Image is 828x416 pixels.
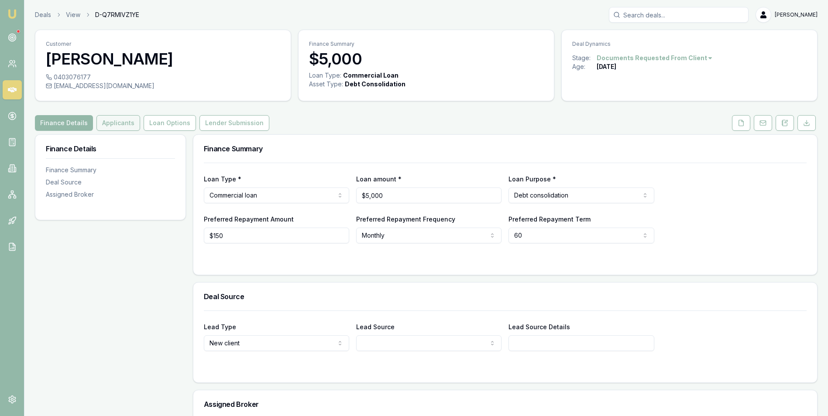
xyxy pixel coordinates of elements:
div: [EMAIL_ADDRESS][DOMAIN_NAME] [46,82,280,90]
button: Finance Details [35,115,93,131]
div: Loan Type: [309,71,341,80]
label: Preferred Repayment Amount [204,215,294,223]
p: Deal Dynamics [572,41,807,48]
input: $ [204,228,349,243]
div: Age: [572,62,597,71]
label: Loan Type * [204,175,241,183]
label: Lead Source Details [508,323,570,331]
label: Preferred Repayment Frequency [356,215,455,223]
span: [PERSON_NAME] [775,11,818,18]
label: Preferred Repayment Term [508,215,591,223]
button: Documents Requested From Client [597,54,713,62]
h3: Deal Source [204,293,807,300]
div: Stage: [572,54,597,62]
a: View [66,10,80,19]
label: Loan Purpose * [508,175,556,183]
div: Assigned Broker [46,190,175,199]
label: Lead Type [204,323,236,331]
a: Lender Submission [198,115,271,131]
button: Applicants [96,115,140,131]
h3: Finance Details [46,145,175,152]
h3: [PERSON_NAME] [46,50,280,68]
h3: $5,000 [309,50,543,68]
div: Debt Consolidation [345,80,405,89]
a: Finance Details [35,115,95,131]
p: Finance Summary [309,41,543,48]
button: Loan Options [144,115,196,131]
button: Lender Submission [199,115,269,131]
a: Loan Options [142,115,198,131]
input: Search deals [609,7,749,23]
div: Commercial Loan [343,71,399,80]
p: Customer [46,41,280,48]
label: Lead Source [356,323,395,331]
label: Loan amount * [356,175,402,183]
img: emu-icon-u.png [7,9,17,19]
a: Deals [35,10,51,19]
a: Applicants [95,115,142,131]
div: [DATE] [597,62,616,71]
div: Finance Summary [46,166,175,174]
div: 0403076177 [46,73,280,82]
nav: breadcrumb [35,10,139,19]
input: $ [356,188,502,203]
h3: Finance Summary [204,145,807,152]
div: Asset Type : [309,80,343,89]
span: D-Q7RMIVZ1YE [95,10,139,19]
h3: Assigned Broker [204,401,807,408]
div: Deal Source [46,178,175,187]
